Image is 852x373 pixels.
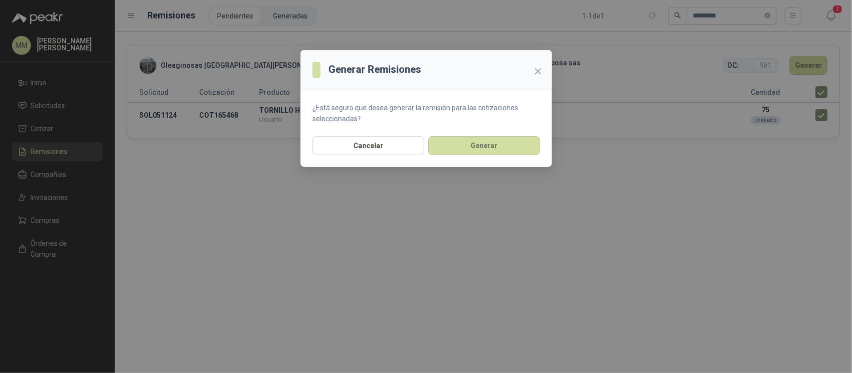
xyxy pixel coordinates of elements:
p: ¿Está seguro que desea generar la remisión para las cotizaciones seleccionadas? [312,102,540,124]
button: Generar [428,136,540,155]
button: Cancelar [312,136,424,155]
h3: Generar Remisiones [328,62,421,77]
span: close [534,67,542,75]
button: Close [530,63,546,79]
